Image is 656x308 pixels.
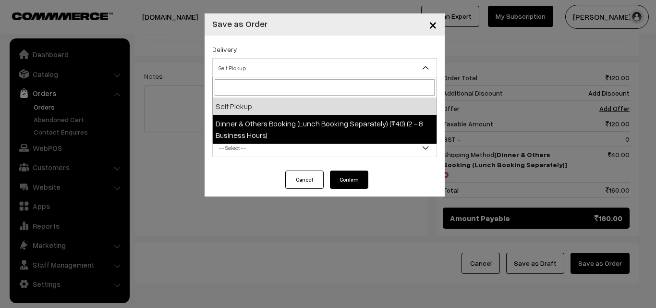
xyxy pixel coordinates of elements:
[330,171,368,189] button: Confirm
[285,171,324,189] button: Cancel
[429,15,437,33] span: ×
[212,138,437,157] span: -- Select --
[212,44,237,54] label: Delivery
[212,58,437,77] span: Self Pickup
[212,17,267,30] h4: Save as Order
[421,10,445,39] button: Close
[213,98,437,115] li: Self Pickup
[213,60,437,76] span: Self Pickup
[213,139,437,156] span: -- Select --
[213,115,437,144] li: Dinner & Others Booking (Lunch Booking Separately) (₹40) (2 - 8 Business Hours)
